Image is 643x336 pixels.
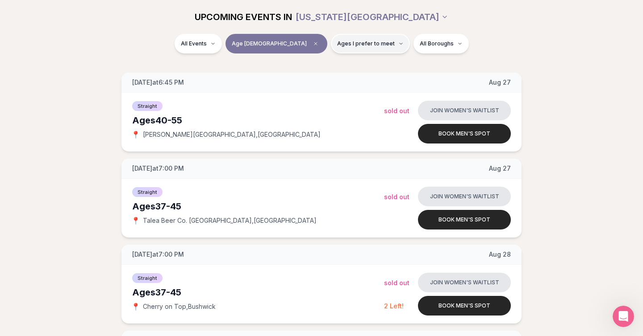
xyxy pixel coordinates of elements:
[418,101,511,120] button: Join women's waitlist
[384,302,404,310] span: 2 Left!
[331,34,410,53] button: Ages I prefer to meet
[418,273,511,292] button: Join women's waitlist
[132,101,163,111] span: Straight
[181,40,207,47] span: All Events
[195,11,292,23] span: UPCOMING EVENTS IN
[132,187,163,197] span: Straight
[418,210,511,229] button: Book men's spot
[384,107,409,115] span: Sold Out
[225,34,327,53] button: Age [DEMOGRAPHIC_DATA]Clear age
[132,303,139,310] span: 📍
[413,34,469,53] button: All Boroughs
[489,78,511,87] span: Aug 27
[232,40,307,47] span: Age [DEMOGRAPHIC_DATA]
[418,296,511,316] button: Book men's spot
[420,40,454,47] span: All Boroughs
[175,34,222,53] button: All Events
[143,130,321,139] span: [PERSON_NAME][GEOGRAPHIC_DATA] , [GEOGRAPHIC_DATA]
[132,131,139,138] span: 📍
[132,164,184,173] span: [DATE] at 7:00 PM
[132,78,184,87] span: [DATE] at 6:45 PM
[384,193,409,201] span: Sold Out
[143,302,216,311] span: Cherry on Top , Bushwick
[613,306,634,327] iframe: Intercom live chat
[296,7,448,27] button: [US_STATE][GEOGRAPHIC_DATA]
[132,273,163,283] span: Straight
[132,250,184,259] span: [DATE] at 7:00 PM
[418,187,511,206] button: Join women's waitlist
[132,200,384,213] div: Ages 37-45
[384,279,409,287] span: Sold Out
[143,216,317,225] span: Talea Beer Co. [GEOGRAPHIC_DATA] , [GEOGRAPHIC_DATA]
[337,40,395,47] span: Ages I prefer to meet
[310,38,321,49] span: Clear age
[132,217,139,224] span: 📍
[489,250,511,259] span: Aug 28
[418,124,511,143] button: Book men's spot
[132,286,384,299] div: Ages 37-45
[489,164,511,173] span: Aug 27
[132,114,384,127] div: Ages 40-55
